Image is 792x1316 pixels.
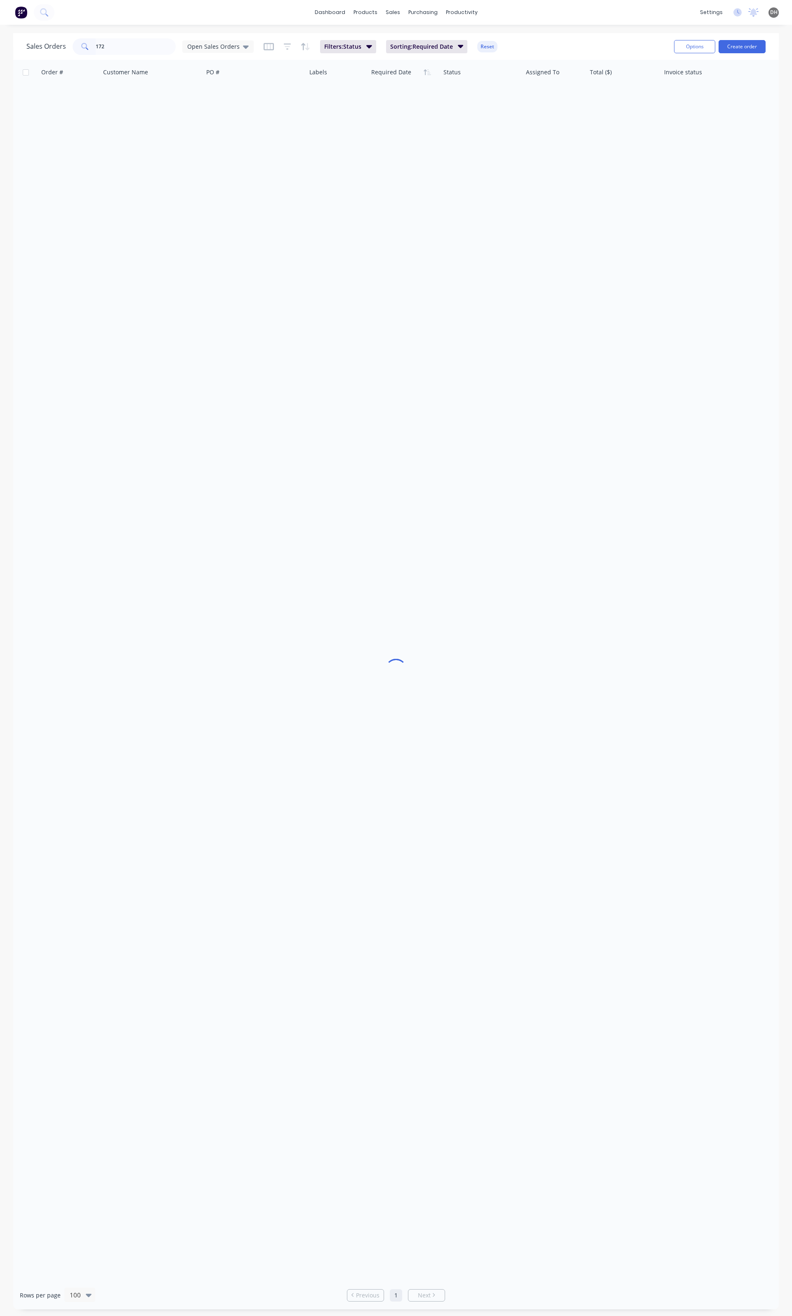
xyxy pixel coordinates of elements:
span: Sorting: Required Date [390,43,453,51]
a: Page 1 is your current page [390,1289,402,1302]
button: Reset [477,41,497,52]
span: Open Sales Orders [187,42,240,51]
a: dashboard [311,6,349,19]
input: Search... [96,38,176,55]
button: Sorting:Required Date [386,40,468,53]
span: Rows per page [20,1291,61,1299]
button: Options [674,40,715,53]
div: productivity [442,6,482,19]
div: Invoice status [664,68,702,76]
div: Required Date [371,68,411,76]
span: Filters: Status [324,43,361,51]
div: products [349,6,382,19]
img: Factory [15,6,27,19]
a: Previous page [347,1291,384,1299]
div: Labels [309,68,327,76]
a: Next page [408,1291,445,1299]
h1: Sales Orders [26,43,66,50]
span: Previous [356,1291,379,1299]
div: Status [443,68,461,76]
span: DH [770,9,778,16]
div: Order # [41,68,63,76]
div: settings [696,6,727,19]
div: PO # [206,68,219,76]
div: purchasing [404,6,442,19]
span: Next [418,1291,431,1299]
div: Assigned To [526,68,559,76]
button: Create order [719,40,766,53]
div: Customer Name [103,68,148,76]
ul: Pagination [344,1289,448,1302]
div: Total ($) [590,68,612,76]
button: Filters:Status [320,40,376,53]
div: sales [382,6,404,19]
